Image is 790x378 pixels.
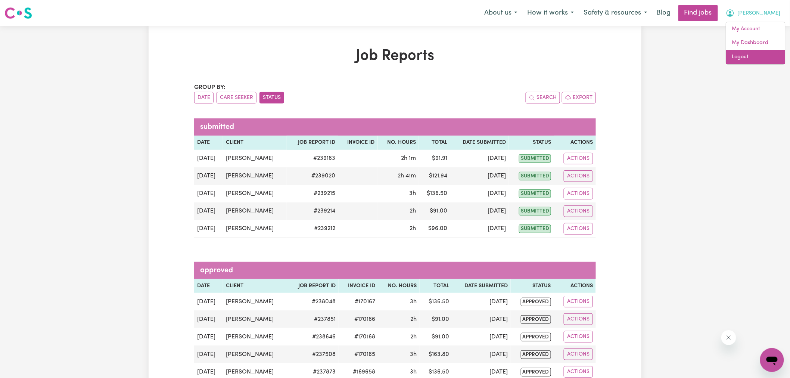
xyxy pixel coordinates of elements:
button: My Account [721,5,786,21]
span: submitted [519,172,551,180]
th: No. Hours [378,279,420,293]
span: approved [521,333,551,341]
td: # 237851 [287,310,339,328]
td: $ 91.00 [420,328,452,346]
td: # 238646 [287,328,339,346]
span: submitted [519,189,551,198]
td: [PERSON_NAME] [223,202,287,220]
td: # 238048 [287,293,339,310]
th: Date [194,136,223,150]
td: # 239163 [287,150,338,167]
td: #170165 [339,346,378,363]
span: [PERSON_NAME] [738,9,781,18]
button: Actions [564,170,593,182]
th: Total [420,279,452,293]
a: Logout [726,50,785,64]
span: submitted [519,207,551,216]
button: sort invoices by paid status [259,92,284,103]
th: Date [194,279,223,293]
button: Safety & resources [579,5,652,21]
span: approved [521,368,551,377]
th: Actions [554,136,596,150]
td: [DATE] [194,220,223,238]
td: [DATE] [194,328,223,346]
td: [DATE] [452,328,511,346]
td: [DATE] [194,150,223,167]
button: Actions [564,313,593,325]
td: [PERSON_NAME] [223,310,287,328]
button: Actions [564,153,593,164]
td: $ 91.00 [420,310,452,328]
button: Actions [564,331,593,343]
a: My Dashboard [726,36,785,50]
img: Careseekers logo [4,6,32,20]
span: 2 hours [410,226,416,232]
button: sort invoices by care seeker [217,92,256,103]
td: [DATE] [450,220,509,238]
th: Actions [554,279,596,293]
button: Actions [564,296,593,307]
iframe: Close message [721,330,736,345]
span: 2 hours 1 minute [401,155,416,161]
td: [DATE] [450,167,509,185]
caption: approved [194,262,596,279]
th: Invoice ID [338,136,378,150]
button: Search [526,92,560,103]
td: [DATE] [452,293,511,310]
td: [PERSON_NAME] [223,293,287,310]
td: #170168 [339,328,378,346]
th: Status [511,279,554,293]
th: Job Report ID [287,279,339,293]
th: Date Submitted [452,279,511,293]
td: $ 163.80 [420,346,452,363]
a: Blog [652,5,675,21]
td: [PERSON_NAME] [223,167,287,185]
div: My Account [726,22,786,65]
span: 2 hours 41 minutes [398,173,416,179]
th: No. Hours [378,136,419,150]
td: $ 136.50 [419,185,450,202]
span: 2 hours [410,316,417,322]
span: submitted [519,154,551,163]
span: 3 hours [410,351,417,357]
td: # 237508 [287,346,339,363]
span: Group by: [194,84,226,90]
span: submitted [519,224,551,233]
td: [DATE] [194,293,223,310]
td: [PERSON_NAME] [223,346,287,363]
td: $ 96.00 [419,220,450,238]
td: [DATE] [450,185,509,202]
td: $ 91.00 [419,202,450,220]
td: [PERSON_NAME] [223,220,287,238]
td: [DATE] [452,310,511,328]
td: # 239215 [287,185,338,202]
th: Client [223,136,287,150]
a: Find jobs [678,5,718,21]
td: #170167 [339,293,378,310]
td: [PERSON_NAME] [223,328,287,346]
td: [PERSON_NAME] [223,150,287,167]
td: # 239212 [287,220,338,238]
th: Client [223,279,287,293]
td: [DATE] [194,185,223,202]
button: Actions [564,348,593,360]
td: # 239214 [287,202,338,220]
button: sort invoices by date [194,92,214,103]
span: 3 hours [409,190,416,196]
td: [DATE] [450,150,509,167]
span: approved [521,350,551,359]
td: [DATE] [450,202,509,220]
td: $ 91.91 [419,150,450,167]
span: 3 hours [410,299,417,305]
td: [PERSON_NAME] [223,185,287,202]
td: # 239020 [287,167,338,185]
td: [DATE] [452,346,511,363]
a: Careseekers logo [4,4,32,22]
iframe: Button to launch messaging window [760,348,784,372]
th: Total [419,136,450,150]
td: [DATE] [194,310,223,328]
span: 3 hours [410,369,417,375]
span: Need any help? [4,5,45,11]
button: About us [479,5,522,21]
th: Job Report ID [287,136,338,150]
